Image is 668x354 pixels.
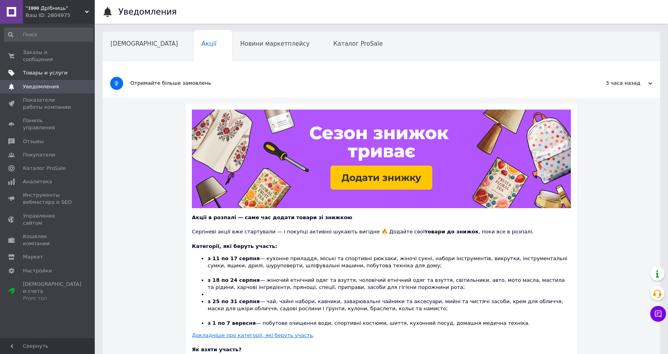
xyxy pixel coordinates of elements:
span: Показатели работы компании [23,97,73,111]
span: Уведомления [23,83,59,90]
span: Заказы и сообщения [23,49,73,63]
h1: Уведомления [118,7,177,17]
b: з 18 по 24 серпня [208,277,260,283]
span: Покупатели [23,151,55,158]
div: Ваш ID: 2804975 [26,12,95,19]
span: Управление сайтом [23,212,73,227]
div: Prom топ [23,295,81,302]
b: Акції в розпалі — саме час додати товари зі знижкою [192,214,352,220]
a: Докладніше про категорії, які беруть участь. [192,332,315,338]
li: — чай, чайні набори, кавники, заварювальні чайники та аксесуари, мийні та чистячі засоби, крем дл... [208,298,571,320]
li: — побутове очищення води, спортивні костюми, шиття, кухонний посуд, домашня медична техніка. [208,320,571,327]
div: 3 часа назад [573,80,652,87]
b: з 11 по 17 серпня [208,255,260,261]
u: Докладніше про категорії, які беруть участь [192,332,313,338]
span: Маркет [23,253,43,261]
li: — кухонне приладдя, міські та спортивні рюкзаки, жіночі сукні, набори інструментів, викрутки, інс... [208,255,571,277]
span: "𝟏𝟎𝟎𝟎 Дрібниць" [26,5,85,12]
span: Кошелек компании [23,233,73,247]
span: [DEMOGRAPHIC_DATA] [111,40,178,47]
span: [DEMOGRAPHIC_DATA] и счета [23,281,81,302]
b: з 25 по 31 серпня [208,298,260,304]
b: Категорії, які беруть участь: [192,243,277,249]
b: Як взяти участь? [192,347,242,352]
div: Серпневі акції вже стартували — і покупці активно шукають вигідне 🔥 Додайте свої , поки все в роз... [192,221,571,235]
span: Отзывы [23,138,44,145]
div: Отримайте більше замовлень [130,80,573,87]
button: Чат с покупателем [650,306,666,322]
b: з 1 по 7 вересня [208,320,256,326]
span: Панель управления [23,117,73,131]
li: — жіночий етнічний одяг та взуття, чоловічий етнічний одяг та взуття, світильники, авто, мото мас... [208,277,571,291]
span: Новини маркетплейсу [240,40,310,47]
input: Поиск [4,28,93,42]
span: Каталог ProSale [333,40,383,47]
span: Товары и услуги [23,69,68,76]
span: Каталог ProSale [23,165,66,172]
b: товари до знижок [425,229,479,235]
span: Аналитика [23,178,52,185]
span: Акції [202,40,217,47]
span: Настройки [23,267,52,274]
span: Инструменты вебмастера и SEO [23,192,73,206]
